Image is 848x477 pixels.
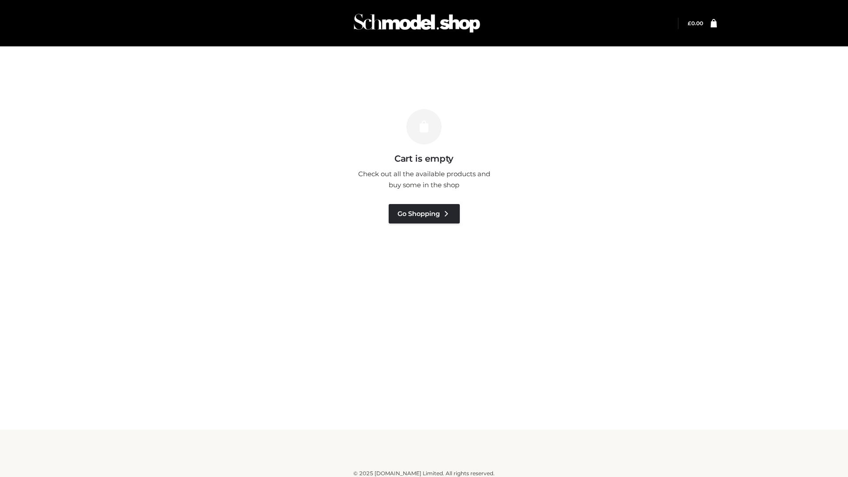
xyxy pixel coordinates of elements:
[353,168,495,191] p: Check out all the available products and buy some in the shop
[351,6,483,41] img: Schmodel Admin 964
[151,153,697,164] h3: Cart is empty
[688,20,691,26] span: £
[688,20,703,26] bdi: 0.00
[688,20,703,26] a: £0.00
[389,204,460,223] a: Go Shopping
